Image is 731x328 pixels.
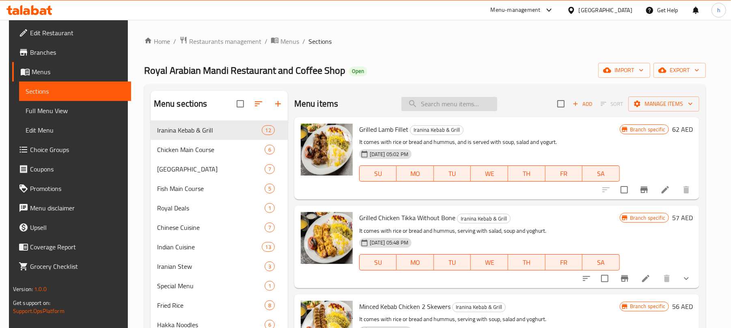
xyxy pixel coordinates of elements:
[30,145,125,154] span: Choice Groups
[12,237,131,257] a: Coverage Report
[569,98,595,110] span: Add item
[453,302,505,312] span: Iranina Kebab & Grill
[265,262,275,271] div: items
[262,243,274,251] span: 13
[627,302,668,310] span: Branch specific
[151,276,288,296] div: Special Menu1
[586,168,617,180] span: SA
[367,150,412,158] span: [DATE] 05:02 PM
[359,226,620,236] p: It comes with rice or bread and hummus, serving with salad, soup and yoghurt.
[151,237,288,257] div: Indian Cuisine13
[144,61,345,79] span: Royal Arabian Mandi Restaurant and Coffee Shop
[363,168,393,180] span: SU
[511,257,542,268] span: TH
[249,94,268,114] span: Sort sections
[12,43,131,62] a: Branches
[549,168,580,180] span: FR
[32,67,125,77] span: Menus
[628,96,699,111] button: Manage items
[265,263,274,270] span: 3
[615,269,634,288] button: Branch-specific-item
[616,181,633,198] span: Select to update
[677,180,696,199] button: delete
[30,47,125,57] span: Branches
[157,223,265,232] div: Chinese Cuisine
[653,63,706,78] button: export
[265,146,274,154] span: 6
[452,302,506,312] div: Iranina Kebab & Grill
[232,95,249,112] span: Select all sections
[635,99,693,109] span: Manage items
[265,185,274,193] span: 5
[13,284,33,294] span: Version:
[359,123,408,135] span: Grilled Lamb Fillet
[552,95,569,112] span: Select section
[605,65,644,75] span: import
[151,159,288,179] div: [GEOGRAPHIC_DATA]7
[359,212,455,224] span: Grilled Chicken Tikka Without Bone
[434,165,471,182] button: TU
[151,140,288,159] div: Chicken Main Course6
[157,203,265,213] div: Royal Deals
[579,6,632,15] div: [GEOGRAPHIC_DATA]
[681,274,691,283] svg: Show Choices
[434,254,471,270] button: TU
[12,257,131,276] a: Grocery Checklist
[400,257,431,268] span: MO
[359,137,620,147] p: It comes with rice or bread and hummus, and is served with soup, salad and yogurt.
[349,66,367,76] div: Open
[157,164,265,174] div: Mutton Main Course
[308,36,332,46] span: Sections
[173,36,176,46] li: /
[302,36,305,46] li: /
[397,165,434,182] button: MO
[262,126,274,134] span: 12
[471,254,508,270] button: WE
[359,254,397,270] button: SU
[367,239,412,247] span: [DATE] 05:48 PM
[280,36,299,46] span: Menus
[596,270,613,287] span: Select to update
[144,36,170,46] a: Home
[13,306,65,316] a: Support.OpsPlatform
[349,68,367,75] span: Open
[12,179,131,198] a: Promotions
[265,300,275,310] div: items
[660,65,699,75] span: export
[400,168,431,180] span: MO
[151,257,288,276] div: Iranian Stew3
[144,36,706,47] nav: breadcrumb
[672,212,693,223] h6: 57 AED
[511,168,542,180] span: TH
[265,165,274,173] span: 7
[189,36,261,46] span: Restaurants management
[660,185,670,195] a: Edit menu item
[157,125,262,135] span: Iranina Kebab & Grill
[595,98,628,110] span: Select section first
[157,281,265,291] span: Special Menu
[549,257,580,268] span: FR
[474,168,505,180] span: WE
[437,168,468,180] span: TU
[569,98,595,110] button: Add
[157,184,265,193] div: Fish Main Course
[30,203,125,213] span: Menu disclaimer
[359,300,451,313] span: Minced Kebab Chicken 2 Skewers
[401,97,497,111] input: search
[582,165,620,182] button: SA
[265,224,274,232] span: 7
[265,203,275,213] div: items
[627,214,668,222] span: Branch specific
[677,269,696,288] button: show more
[265,223,275,232] div: items
[301,124,353,176] img: Grilled Lamb Fillet
[12,159,131,179] a: Coupons
[19,120,131,140] a: Edit Menu
[30,184,125,193] span: Promotions
[30,262,125,271] span: Grocery Checklist
[157,262,265,271] span: Iranian Stew
[359,314,620,324] p: It comes with rice or bread and hummus, serving with soup, salad and yoghurt.
[13,298,50,308] span: Get support on:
